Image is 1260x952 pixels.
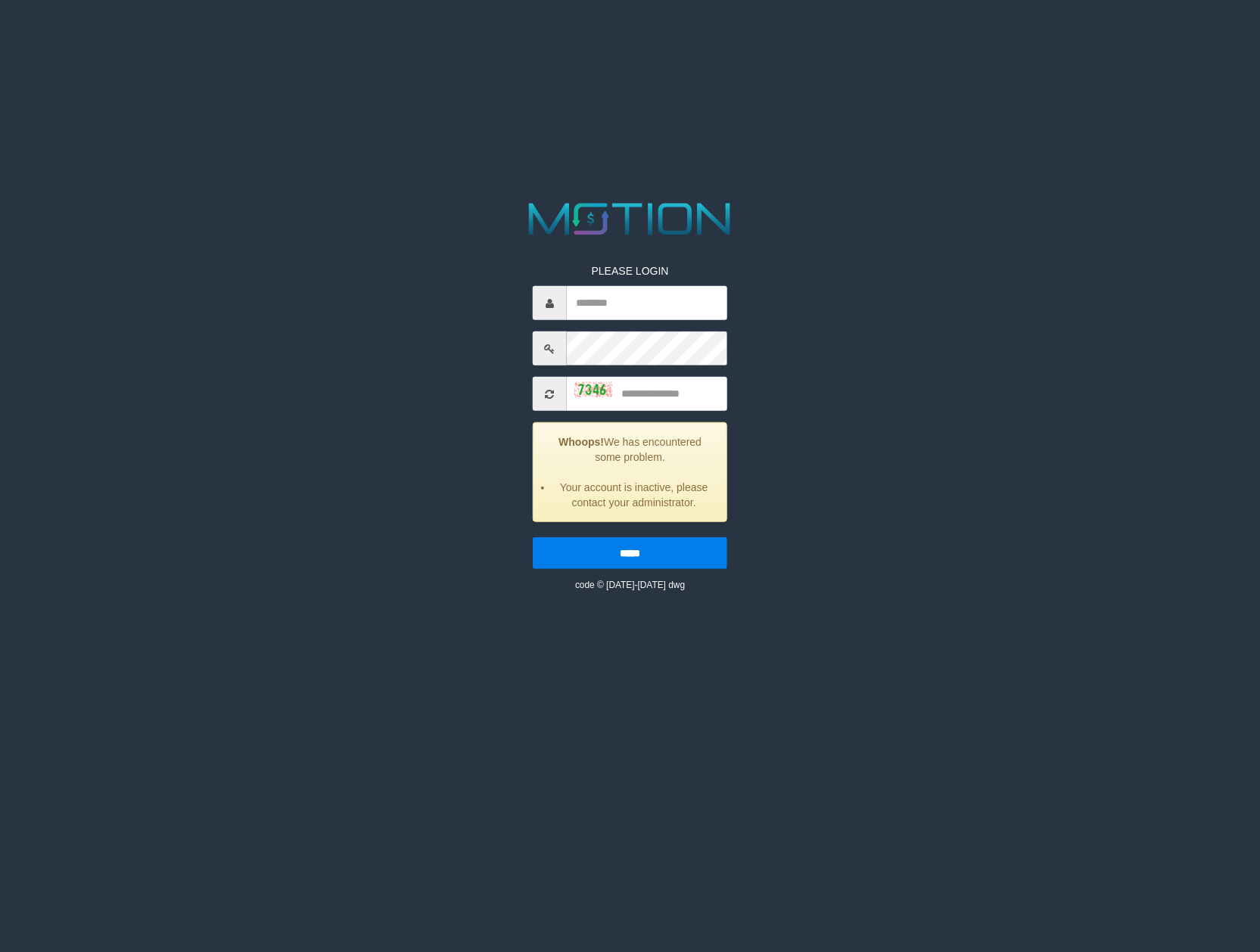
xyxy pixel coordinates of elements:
[574,381,612,397] img: captcha
[533,422,727,522] div: We has encountered some problem.
[533,263,727,278] p: PLEASE LOGIN
[552,480,715,510] li: Your account is inactive, please contact your administrator.
[575,580,685,590] small: code © [DATE]-[DATE] dwg
[558,436,604,448] strong: Whoops!
[520,198,740,241] img: MOTION_logo.png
